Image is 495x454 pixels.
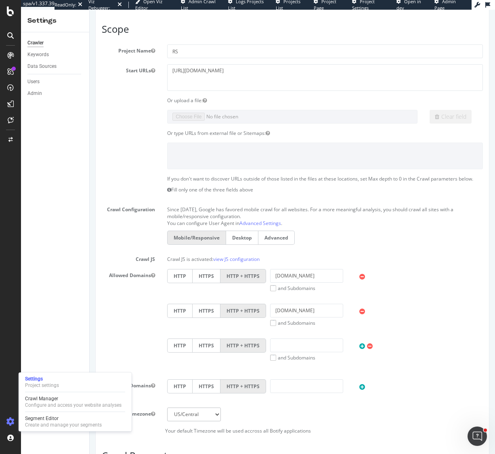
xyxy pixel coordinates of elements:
p: Since [DATE], Google has favored mobile crawl for all websites. For a more meaningful analysis, y... [78,193,393,210]
label: Crawl JS [6,243,71,253]
label: HTTP [78,259,103,273]
label: and Subdomains [180,345,226,351]
label: HTTP [78,329,103,343]
a: Data Sources [27,62,84,71]
label: HTTP [78,370,103,384]
div: Data Sources [27,62,57,71]
button: Start URLs [61,57,65,64]
a: Crawl ManagerConfigure and access your website analyses [22,395,128,409]
label: HTTP + HTTPS [131,370,176,384]
div: Segment Editor [25,415,102,422]
div: Create and manage your segments [25,422,102,428]
button: Project Name [61,38,65,44]
div: Project settings [25,382,59,389]
label: HTTPS [103,370,131,384]
div: Configure and access your website analyses [25,402,122,408]
div: ReadOnly: [55,2,76,8]
p: You can configure User Agent in . [78,210,393,217]
a: Segment EditorCreate and manage your segments [22,414,128,429]
label: Allowed Domains [6,259,71,269]
label: Blacklisted Domains [6,370,71,379]
label: HTTP + HTTPS [131,294,176,308]
a: Crawler [27,39,84,47]
div: Settings [27,16,83,25]
a: Keywords [27,50,84,59]
button: Timezone [61,401,65,408]
label: HTTPS [103,329,131,343]
a: SettingsProject settings [22,375,128,389]
iframe: Intercom live chat [468,427,487,446]
p: If you don't want to discover URLs outside of those listed in the files at these locations, set M... [78,166,393,172]
div: Users [27,78,40,86]
label: HTTP + HTTPS [131,329,176,343]
div: Admin [27,89,42,98]
label: HTTPS [103,294,131,308]
label: HTTP [78,294,103,308]
label: HTTP + HTTPS [131,259,176,273]
p: Your default Timezone will be used accross all Botify applications [12,418,393,425]
div: Settings [25,376,59,382]
div: Or type URLs from external file or Sitemaps: [71,120,399,127]
div: Keywords [27,50,49,59]
button: Blacklisted Domains [61,372,65,379]
label: and Subdomains [180,310,226,317]
div: Crawler [27,39,44,47]
label: Crawl Configuration [6,193,71,203]
a: Advanced Settings [150,210,191,217]
label: Desktop [136,221,169,235]
label: Mobile/Responsive [78,221,136,235]
button: Allowed Domains [61,262,65,269]
label: Project Name [6,35,71,44]
label: Timezone [6,398,71,408]
p: Fill only one of the three fields above [78,177,393,183]
h3: Scope [12,14,393,25]
label: HTTPS [103,259,131,273]
p: Crawl JS is activated: [78,243,393,253]
label: Start URLs [6,55,71,64]
h3: Crawl Parameters [12,441,393,451]
a: Admin [27,89,84,98]
div: Crawl Manager [25,395,122,402]
textarea: [URL][DOMAIN_NAME] [78,55,393,81]
label: Advanced [169,221,205,235]
div: Or upload a file: [71,87,399,94]
label: and Subdomains [180,275,226,282]
a: Users [27,78,84,86]
a: view JS configuration [124,246,170,253]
